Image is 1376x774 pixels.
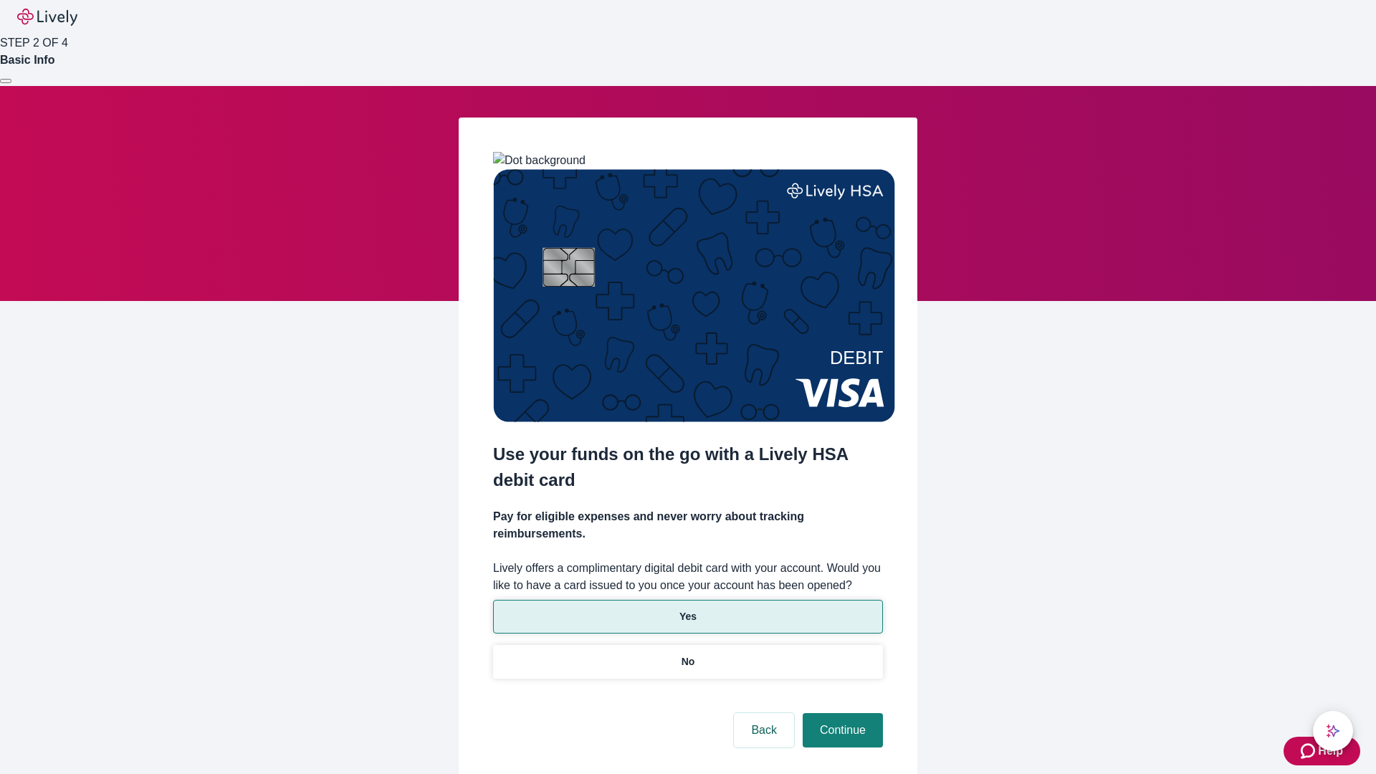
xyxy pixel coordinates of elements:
[493,441,883,493] h2: Use your funds on the go with a Lively HSA debit card
[1326,724,1340,738] svg: Lively AI Assistant
[493,560,883,594] label: Lively offers a complimentary digital debit card with your account. Would you like to have a card...
[493,169,895,422] img: Debit card
[682,654,695,669] p: No
[493,152,586,169] img: Dot background
[803,713,883,747] button: Continue
[493,645,883,679] button: No
[493,508,883,543] h4: Pay for eligible expenses and never worry about tracking reimbursements.
[17,9,77,26] img: Lively
[1284,737,1360,765] button: Zendesk support iconHelp
[1301,742,1318,760] svg: Zendesk support icon
[1318,742,1343,760] span: Help
[734,713,794,747] button: Back
[493,600,883,634] button: Yes
[679,609,697,624] p: Yes
[1313,711,1353,751] button: chat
